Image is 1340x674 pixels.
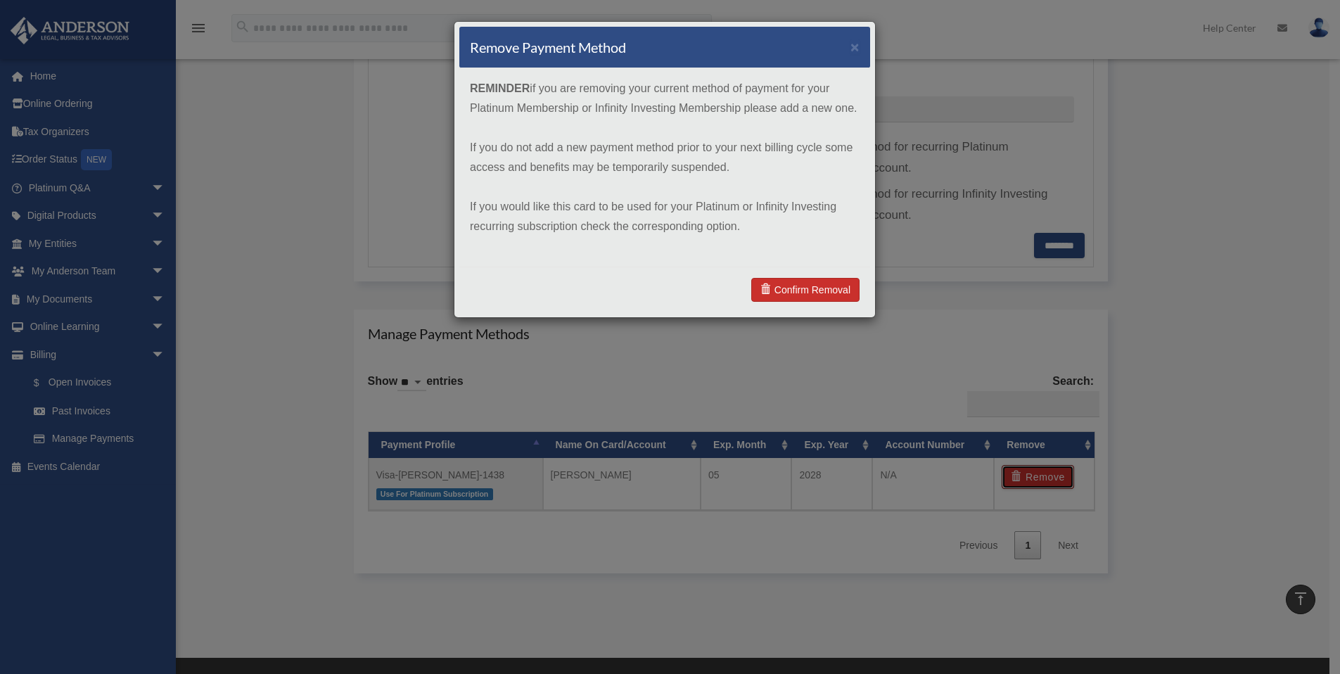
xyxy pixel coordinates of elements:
div: if you are removing your current method of payment for your Platinum Membership or Infinity Inves... [459,68,870,267]
p: If you would like this card to be used for your Platinum or Infinity Investing recurring subscrip... [470,197,860,236]
strong: REMINDER [470,82,530,94]
h4: Remove Payment Method [470,37,626,57]
a: Confirm Removal [751,278,860,302]
p: If you do not add a new payment method prior to your next billing cycle some access and benefits ... [470,138,860,177]
button: × [850,39,860,54]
